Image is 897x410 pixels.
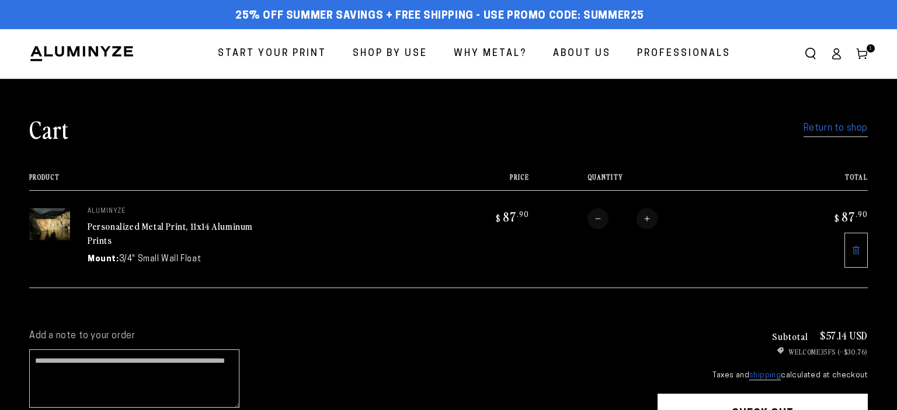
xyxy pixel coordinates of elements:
span: 1 [869,44,872,52]
span: About Us [553,45,611,62]
label: Add a note to your order [29,330,634,342]
ul: Discount [658,346,868,357]
span: Why Metal? [454,45,527,62]
th: Product [29,173,431,190]
dt: Mount: [88,253,119,265]
p: $57.14 USD [820,330,868,341]
a: Professionals [628,38,739,69]
a: Personalized Metal Print, 11x14 Aluminum Prints [88,219,253,247]
sup: .90 [517,209,529,219]
bdi: 87 [833,208,868,225]
a: About Us [544,38,620,69]
span: Start Your Print [218,45,326,62]
a: Why Metal? [445,38,536,69]
summary: Search our site [798,41,823,66]
li: WELCOME35FS (–$30.76) [658,346,868,357]
th: Total [770,173,868,190]
a: Start Your Print [209,38,335,69]
p: aluminyze [88,208,263,215]
th: Quantity [529,173,770,190]
bdi: 87 [494,208,529,225]
span: 25% off Summer Savings + Free Shipping - Use Promo Code: SUMMER25 [235,10,644,23]
a: Shop By Use [344,38,436,69]
th: Price [431,173,529,190]
span: Professionals [637,45,731,62]
img: Aluminyze [29,45,134,62]
a: shipping [749,372,781,380]
input: Quantity for Personalized Metal Print, 11x14 Aluminum Prints [609,208,637,229]
img: 11"x14" Rectangle White Glossy Aluminyzed Photo [29,208,70,240]
h3: Subtotal [772,331,808,341]
small: Taxes and calculated at checkout [658,370,868,381]
a: Remove 11"x14" Rectangle White Glossy Aluminyzed Photo [844,233,868,268]
span: Shop By Use [353,45,427,62]
h1: Cart [29,114,69,144]
sup: .90 [856,209,868,219]
span: $ [835,212,840,224]
dd: 3/4" Small Wall Float [119,253,201,265]
span: $ [496,212,501,224]
a: Return to shop [804,120,868,137]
